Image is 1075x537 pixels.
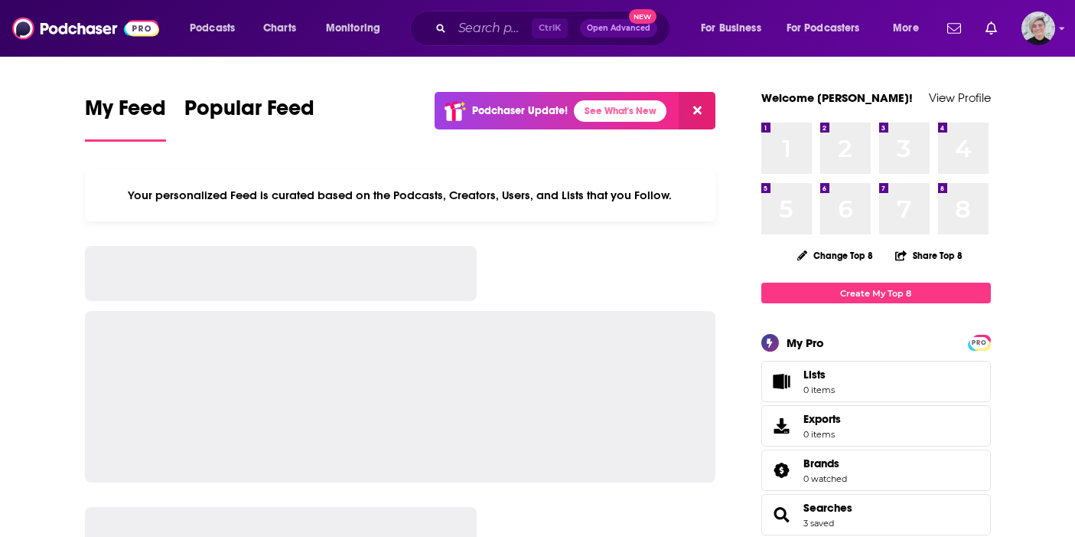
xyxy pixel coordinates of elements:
[85,169,716,221] div: Your personalized Feed is curated based on the Podcasts, Creators, Users, and Lists that you Follow.
[184,95,314,142] a: Popular Feed
[788,246,883,265] button: Change Top 8
[767,504,797,526] a: Searches
[532,18,568,38] span: Ctrl K
[184,95,314,130] span: Popular Feed
[326,18,380,39] span: Monitoring
[803,412,841,426] span: Exports
[929,90,991,105] a: View Profile
[85,95,166,142] a: My Feed
[882,16,938,41] button: open menu
[574,100,666,122] a: See What's New
[761,450,991,491] span: Brands
[803,501,852,515] a: Searches
[190,18,235,39] span: Podcasts
[1021,11,1055,45] span: Logged in as koernerj2
[894,241,963,270] button: Share Top 8
[690,16,780,41] button: open menu
[803,368,826,381] span: Lists
[12,14,159,43] img: Podchaser - Follow, Share and Rate Podcasts
[803,457,847,470] a: Brands
[970,336,989,348] a: PRO
[761,283,991,303] a: Create My Top 8
[803,385,835,395] span: 0 items
[767,460,797,481] a: Brands
[315,16,400,41] button: open menu
[1021,11,1055,45] img: User Profile
[761,90,913,105] a: Welcome [PERSON_NAME]!
[787,336,824,350] div: My Pro
[803,518,834,529] a: 3 saved
[761,494,991,535] span: Searches
[1021,11,1055,45] button: Show profile menu
[979,15,1003,41] a: Show notifications dropdown
[761,361,991,402] a: Lists
[85,95,166,130] span: My Feed
[425,11,685,46] div: Search podcasts, credits, & more...
[803,457,839,470] span: Brands
[761,405,991,447] a: Exports
[893,18,919,39] span: More
[941,15,967,41] a: Show notifications dropdown
[629,9,656,24] span: New
[777,16,882,41] button: open menu
[253,16,305,41] a: Charts
[263,18,296,39] span: Charts
[970,337,989,349] span: PRO
[452,16,532,41] input: Search podcasts, credits, & more...
[472,104,568,117] p: Podchaser Update!
[787,18,860,39] span: For Podcasters
[587,25,650,32] span: Open Advanced
[803,368,835,381] span: Lists
[767,415,797,437] span: Exports
[767,371,797,392] span: Lists
[580,19,657,38] button: Open AdvancedNew
[179,16,255,41] button: open menu
[803,429,841,440] span: 0 items
[701,18,761,39] span: For Business
[803,473,847,484] a: 0 watched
